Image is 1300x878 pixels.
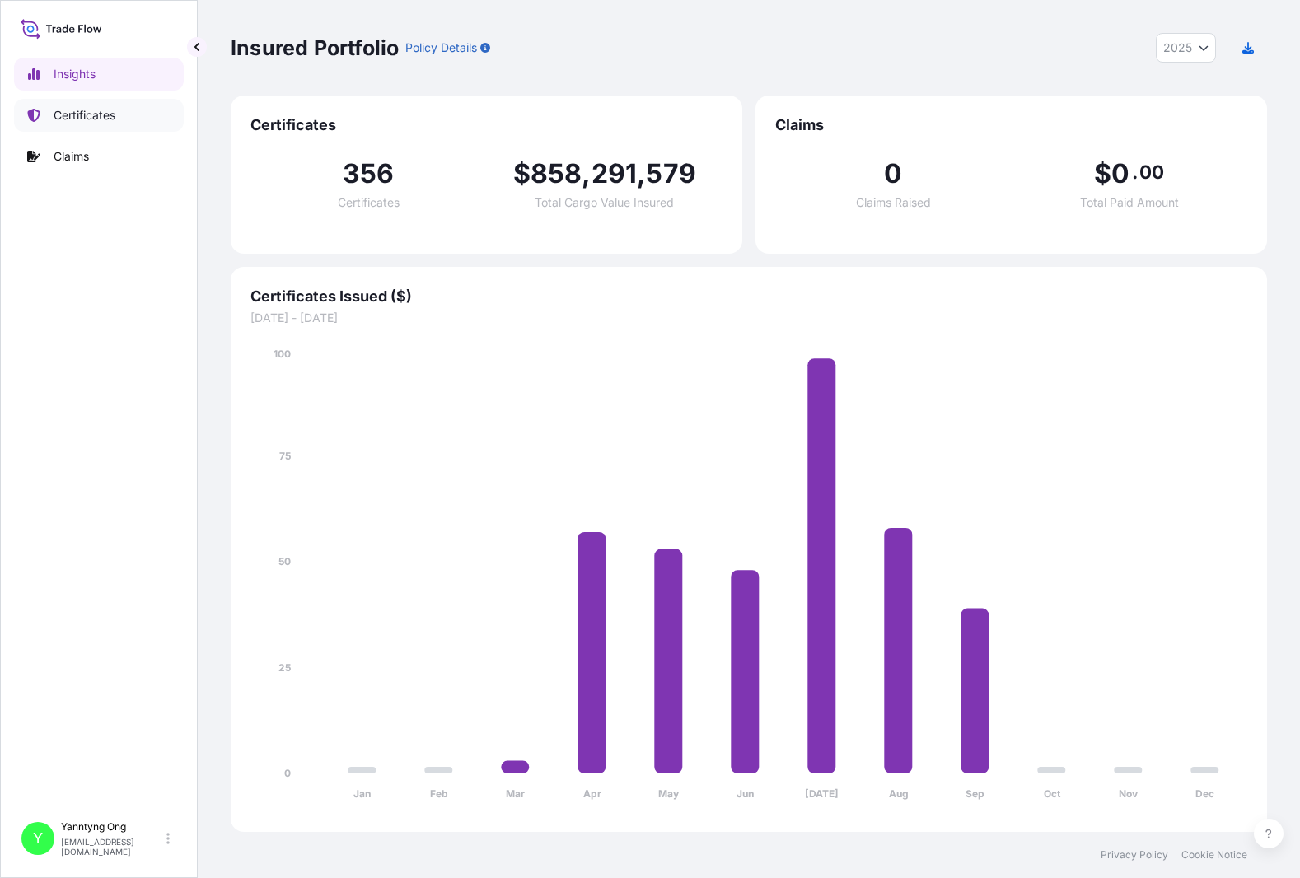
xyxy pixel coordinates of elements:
a: Certificates [14,99,184,132]
p: Claims [54,148,89,165]
span: 0 [884,161,902,187]
span: 291 [592,161,638,187]
a: Claims [14,140,184,173]
tspan: 100 [274,348,291,360]
tspan: Apr [583,787,601,800]
span: 356 [343,161,395,187]
span: 0 [1111,161,1129,187]
tspan: 25 [278,661,291,674]
p: Policy Details [405,40,477,56]
tspan: May [658,787,680,800]
span: Total Cargo Value Insured [535,197,674,208]
tspan: Sep [966,787,984,800]
span: Claims [775,115,1247,135]
span: Certificates Issued ($) [250,287,1247,306]
span: . [1132,166,1138,179]
a: Insights [14,58,184,91]
span: Total Paid Amount [1080,197,1179,208]
button: Year Selector [1156,33,1216,63]
span: Y [33,830,43,847]
p: Insured Portfolio [231,35,399,61]
span: Certificates [250,115,722,135]
a: Privacy Policy [1101,848,1168,862]
tspan: 75 [279,450,291,462]
span: 579 [646,161,696,187]
tspan: Mar [506,787,525,800]
span: $ [1094,161,1111,187]
span: [DATE] - [DATE] [250,310,1247,326]
tspan: Dec [1195,787,1214,800]
p: [EMAIL_ADDRESS][DOMAIN_NAME] [61,837,163,857]
span: 00 [1139,166,1164,179]
tspan: Nov [1119,787,1139,800]
span: $ [513,161,531,187]
tspan: Jun [737,787,754,800]
p: Yanntyng Ong [61,820,163,834]
tspan: Aug [889,787,909,800]
tspan: Jan [353,787,371,800]
p: Certificates [54,107,115,124]
tspan: 50 [278,555,291,567]
tspan: 0 [284,767,291,779]
span: Claims Raised [856,197,931,208]
tspan: [DATE] [805,787,839,800]
tspan: Feb [430,787,448,800]
span: Certificates [338,197,400,208]
span: , [637,161,646,187]
span: 2025 [1163,40,1192,56]
span: 858 [531,161,582,187]
tspan: Oct [1044,787,1061,800]
span: , [582,161,591,187]
a: Cookie Notice [1181,848,1247,862]
p: Insights [54,66,96,82]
